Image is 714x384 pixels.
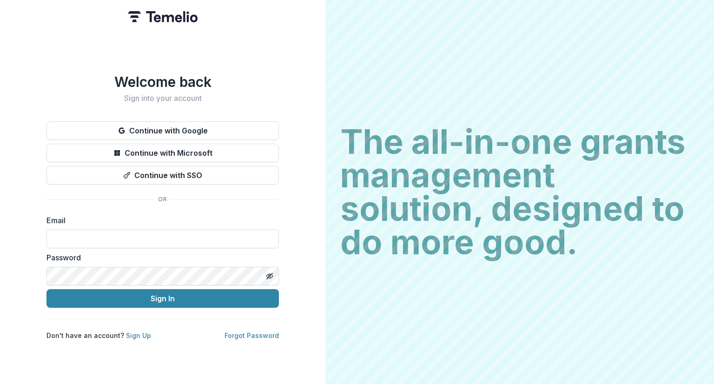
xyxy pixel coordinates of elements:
h2: Sign into your account [46,94,279,103]
a: Sign Up [126,331,151,339]
button: Continue with Microsoft [46,144,279,162]
a: Forgot Password [225,331,279,339]
img: Temelio [128,11,198,22]
button: Toggle password visibility [262,269,277,284]
label: Email [46,215,273,226]
button: Continue with SSO [46,166,279,185]
button: Sign In [46,289,279,308]
p: Don't have an account? [46,331,151,340]
label: Password [46,252,273,263]
button: Continue with Google [46,121,279,140]
h1: Welcome back [46,73,279,90]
